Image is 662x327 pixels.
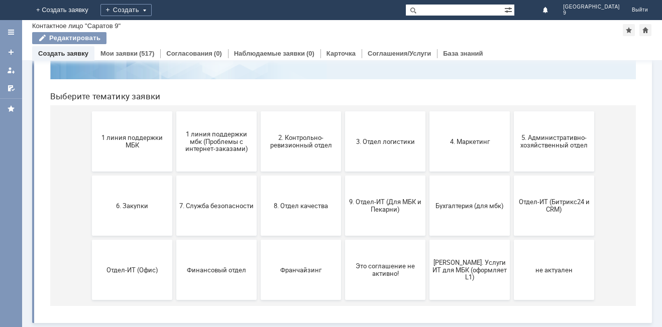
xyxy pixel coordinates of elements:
span: Франчайзинг [222,275,296,282]
button: 2. Контрольно-ревизионный отдел [218,120,299,181]
div: (0) [214,50,222,57]
button: 7. Служба безопасности [134,185,214,245]
span: 6. Закупки [53,211,127,218]
span: 1 линия поддержки мбк (Проблемы с интернет-заказами) [137,139,211,161]
a: Мои согласования [3,80,19,96]
a: Карточка [326,50,356,57]
span: 8. Отдел качества [222,211,296,218]
a: Создать заявку [3,44,19,60]
button: 4. Маркетинг [387,120,468,181]
span: Отдел-ИТ (Битрикс24 и CRM) [475,207,549,222]
span: Бухгалтерия (для мбк) [390,211,465,218]
button: Отдел-ИТ (Битрикс24 и CRM) [472,185,552,245]
span: Это соглашение не активно! [306,271,380,286]
button: 9. Отдел-ИТ (Для МБК и Пекарни) [303,185,383,245]
div: Создать [100,4,152,16]
span: 9. Отдел-ИТ (Для МБК и Пекарни) [306,207,380,222]
button: 5. Административно-хозяйственный отдел [472,120,552,181]
div: Сделать домашней страницей [639,24,651,36]
span: не актуален [475,275,549,282]
span: 7. Служба безопасности [137,211,211,218]
button: не актуален [472,249,552,309]
label: Воспользуйтесь поиском [200,25,401,35]
a: Мои заявки [100,50,138,57]
span: 5. Административно-хозяйственный отдел [475,143,549,158]
header: Выберите тематику заявки [8,100,594,110]
a: Создать заявку [38,50,88,57]
button: Это соглашение не активно! [303,249,383,309]
button: Франчайзинг [218,249,299,309]
a: Наблюдаемые заявки [234,50,305,57]
div: Контактное лицо "Саратов 9" [32,22,121,30]
button: Отдел-ИТ (Офис) [50,249,130,309]
span: 4. Маркетинг [390,146,465,154]
div: (517) [139,50,154,57]
a: База знаний [443,50,483,57]
span: 1 линия поддержки МБК [53,143,127,158]
div: Добавить в избранное [623,24,635,36]
span: Отдел-ИТ (Офис) [53,275,127,282]
span: 3. Отдел логистики [306,146,380,154]
button: Бухгалтерия (для мбк) [387,185,468,245]
button: Финансовый отдел [134,249,214,309]
button: 1 линия поддержки МБК [50,120,130,181]
button: [PERSON_NAME]. Услуги ИТ для МБК (оформляет L1) [387,249,468,309]
span: Финансовый отдел [137,275,211,282]
input: Например, почта или справка [200,45,401,63]
div: (0) [306,50,314,57]
span: [PERSON_NAME]. Услуги ИТ для МБК (оформляет L1) [390,267,465,290]
a: Согласования [166,50,212,57]
span: 2. Контрольно-ревизионный отдел [222,143,296,158]
span: [GEOGRAPHIC_DATA] [563,4,620,10]
button: 8. Отдел качества [218,185,299,245]
button: 3. Отдел логистики [303,120,383,181]
button: 1 линия поддержки мбк (Проблемы с интернет-заказами) [134,120,214,181]
button: 6. Закупки [50,185,130,245]
span: Расширенный поиск [504,5,514,14]
a: Мои заявки [3,62,19,78]
a: Соглашения/Услуги [368,50,431,57]
span: 9 [563,10,620,16]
